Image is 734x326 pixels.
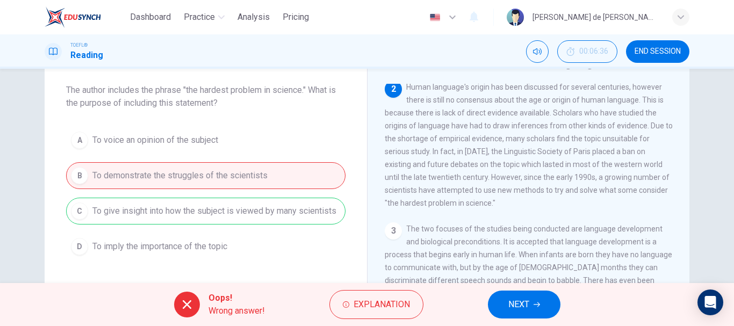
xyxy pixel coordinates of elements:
div: [PERSON_NAME] de [PERSON_NAME] [532,11,659,24]
span: TOEFL® [70,41,88,49]
span: 00:06:36 [579,47,608,56]
button: Practice [179,8,229,27]
div: 3 [385,222,402,240]
span: Oops! [208,292,265,305]
span: Wrong answer! [208,305,265,317]
div: Open Intercom Messenger [697,289,723,315]
button: 00:06:36 [557,40,617,63]
img: EduSynch logo [45,6,101,28]
button: END SESSION [626,40,689,63]
span: END SESSION [635,47,681,56]
h1: Reading [70,49,103,62]
a: EduSynch logo [45,6,126,28]
div: 2 [385,81,402,98]
span: Analysis [238,11,270,24]
div: Hide [557,40,617,63]
img: Profile picture [507,9,524,26]
button: Explanation [329,290,423,319]
span: Pricing [283,11,309,24]
span: Dashboard [130,11,171,24]
div: Mute [526,40,549,63]
span: Practice [184,11,215,24]
span: The author includes the phrase "the hardest problem in science." What is the purpose of including... [66,84,346,110]
button: Dashboard [126,8,175,27]
span: Explanation [354,297,410,312]
button: Analysis [233,8,274,27]
img: en [428,13,442,21]
button: NEXT [488,291,560,318]
span: NEXT [508,297,529,312]
button: Pricing [278,8,313,27]
span: The two focuses of the studies being conducted are language development and biological preconditi... [385,224,672,310]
